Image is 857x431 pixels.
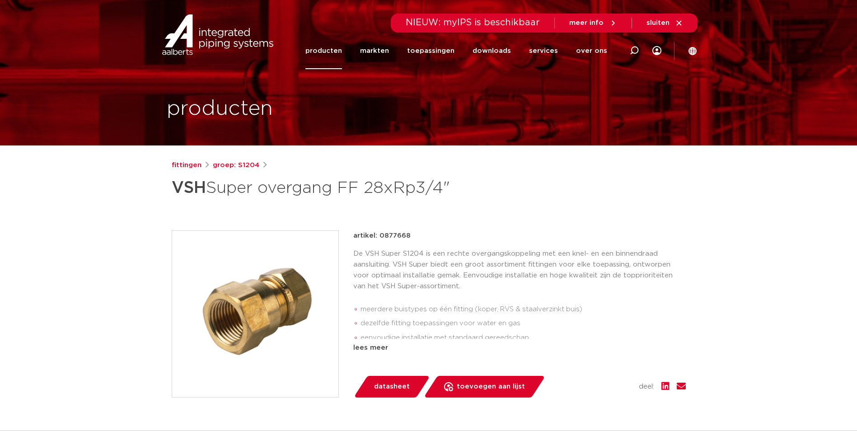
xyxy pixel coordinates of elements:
[407,33,454,69] a: toepassingen
[473,33,511,69] a: downloads
[353,230,411,241] p: artikel: 0877668
[646,19,670,26] span: sluiten
[172,231,338,397] img: Product Image for VSH Super overgang FF 28xRp3/4"
[576,33,607,69] a: over ons
[569,19,604,26] span: meer info
[172,174,511,201] h1: Super overgang FF 28xRp3/4"
[353,248,686,292] p: De VSH Super S1204 is een rechte overgangskoppeling met een knel- en een binnendraad aansluiting....
[361,302,686,317] li: meerdere buistypes op één fitting (koper, RVS & staalverzinkt buis)
[360,33,389,69] a: markten
[361,331,686,345] li: eenvoudige installatie met standaard gereedschap
[361,316,686,331] li: dezelfde fitting toepassingen voor water en gas
[646,19,683,27] a: sluiten
[569,19,617,27] a: meer info
[353,376,430,398] a: datasheet
[406,18,540,27] span: NIEUW: myIPS is beschikbaar
[172,180,206,196] strong: VSH
[374,379,410,394] span: datasheet
[305,33,342,69] a: producten
[639,381,654,392] span: deel:
[652,33,661,69] div: my IPS
[529,33,558,69] a: services
[167,94,273,123] h1: producten
[172,160,201,171] a: fittingen
[353,342,686,353] div: lees meer
[457,379,525,394] span: toevoegen aan lijst
[305,33,607,69] nav: Menu
[213,160,259,171] a: groep: S1204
